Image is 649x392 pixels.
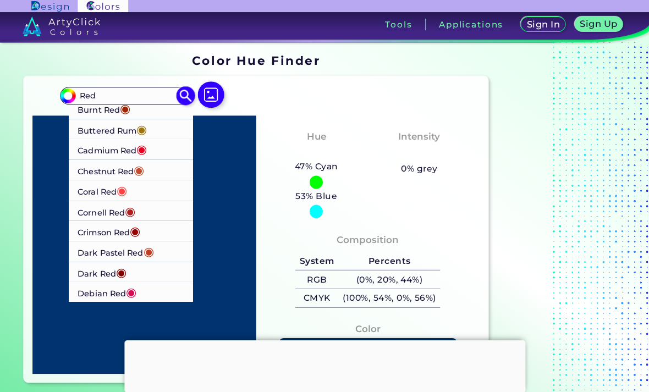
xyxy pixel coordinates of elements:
h1: Color Hue Finder [191,52,320,69]
h5: System [295,252,338,270]
h5: (100%, 54%, 0%, 56%) [338,289,440,307]
p: Debian Red [78,281,136,302]
h4: Hue [306,129,326,145]
h5: Sign In [527,20,558,29]
input: type color.. [75,88,178,103]
p: Cornell Red [78,200,135,220]
h4: Intensity [398,129,439,145]
span: ◉ [120,101,130,115]
p: Cadmium Red [78,139,147,159]
h3: Tools [384,20,411,29]
a: Sign In [522,18,563,31]
p: Dark Red [78,261,127,281]
p: Dark Pastel Red [78,241,153,261]
a: Sign Up [576,18,620,31]
h4: Color [355,321,380,336]
img: logo_artyclick_colors_white.svg [23,16,100,36]
span: ◉ [126,284,136,299]
span: ◉ [125,203,135,217]
iframe: Advertisement [124,340,525,389]
span: ◉ [134,162,144,176]
p: Coral Red [78,180,127,200]
h5: RGB [295,270,338,288]
h5: 0% grey [400,161,437,175]
h5: 53% Blue [291,189,341,203]
span: ◉ [143,244,153,258]
h5: 47% Cyan [290,159,342,173]
h3: Vibrant [395,146,443,159]
p: Burnt Red [78,98,130,119]
p: Chestnut Red [78,159,144,180]
img: icon picture [197,81,224,108]
h5: Percents [338,252,440,270]
img: ArtyClick Design logo [31,1,68,12]
p: Crimson Red [78,220,140,241]
span: ◉ [136,122,147,136]
span: ◉ [136,142,147,156]
h3: Applications [438,20,503,29]
h5: (0%, 20%, 44%) [338,270,440,288]
h3: Cyan-Blue [285,146,347,159]
span: ◉ [130,223,140,238]
span: ◉ [117,183,127,197]
p: Buttered Rum [78,119,147,139]
h5: Sign Up [581,20,615,28]
span: ◉ [116,264,127,278]
img: icon search [176,86,195,105]
h4: Composition [336,231,398,247]
h5: CMYK [295,289,338,307]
